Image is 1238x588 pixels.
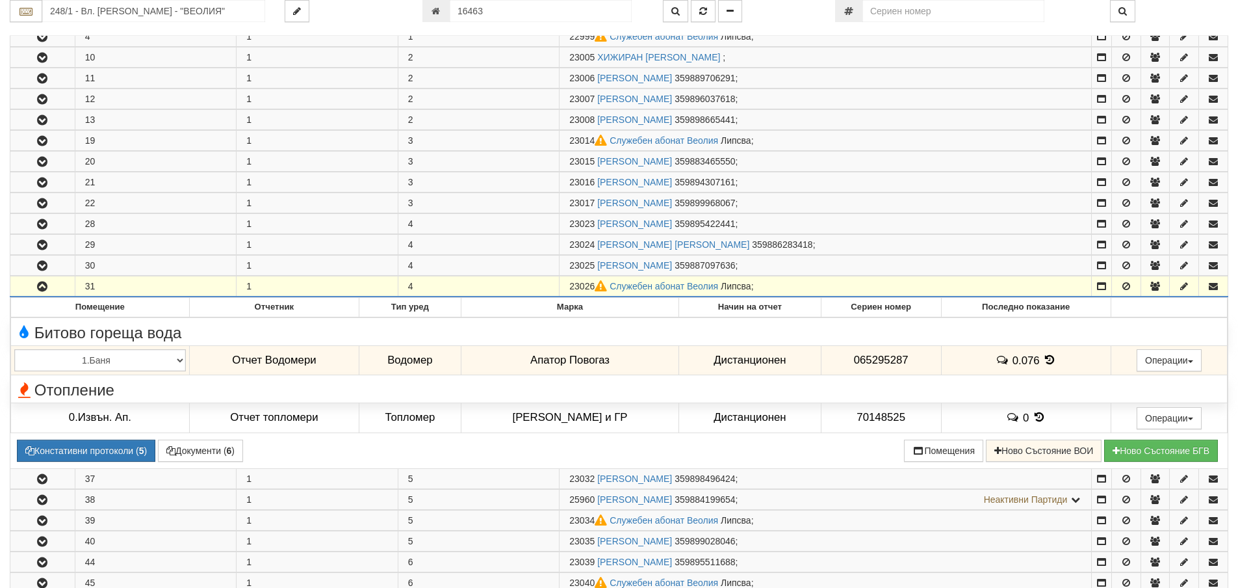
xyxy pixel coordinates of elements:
[11,403,190,433] td: 0.Извън. Ап.
[75,468,237,488] td: 37
[569,94,595,104] span: Партида №
[408,494,413,505] span: 5
[75,89,237,109] td: 12
[610,578,718,588] a: Служебен абонат Веолия
[752,239,812,250] span: 359886283418
[237,172,398,193] td: 1
[721,31,751,42] span: Липсва
[408,31,413,42] span: 1
[1137,349,1202,371] button: Операции
[569,177,595,187] span: Партида №
[597,219,672,229] a: [PERSON_NAME]
[237,531,398,551] td: 1
[984,494,1068,505] span: Неактивни Партиди
[75,276,237,297] td: 31
[569,515,610,526] span: Партида №
[986,440,1102,462] button: Ново Състояние ВОИ
[569,135,610,146] span: Партида №
[569,198,595,208] span: Партида №
[359,298,461,317] th: Тип уред
[75,552,237,572] td: 44
[75,531,237,551] td: 40
[237,152,398,172] td: 1
[675,557,735,567] span: 359895511688
[14,382,114,399] span: Отопление
[597,198,672,208] a: [PERSON_NAME]
[237,510,398,530] td: 1
[597,52,720,62] a: ХИЖИРАН [PERSON_NAME]
[941,298,1111,317] th: Последно показание
[189,298,359,317] th: Отчетник
[75,256,237,276] td: 30
[237,468,398,488] td: 1
[560,214,1092,234] td: ;
[569,578,610,588] span: Партида №
[560,235,1092,255] td: ;
[560,256,1092,276] td: ;
[408,260,413,271] span: 4
[675,94,735,104] span: 359896037618
[721,281,751,291] span: Липсва
[569,239,595,250] span: Партида №
[14,325,181,341] span: Битово гореща вода
[560,89,1092,109] td: ;
[1023,411,1029,423] span: 0
[158,440,243,462] button: Документи (6)
[139,446,144,456] b: 5
[904,440,983,462] button: Помещения
[560,510,1092,530] td: ;
[560,489,1092,509] td: ;
[560,193,1092,213] td: ;
[461,403,678,433] td: [PERSON_NAME] и ГР
[675,177,735,187] span: 359894307161
[75,193,237,213] td: 22
[359,403,461,433] td: Топломер
[359,345,461,375] td: Водомер
[675,474,735,484] span: 359898496424
[461,345,678,375] td: Апатор Повогаз
[569,557,595,567] span: Партида №
[408,557,413,567] span: 6
[854,354,909,366] span: 065295287
[237,214,398,234] td: 1
[1104,440,1218,462] button: Новo Състояние БГВ
[610,281,718,291] a: Служебен абонат Веолия
[597,114,672,125] a: [PERSON_NAME]
[408,94,413,104] span: 2
[597,177,672,187] a: [PERSON_NAME]
[237,131,398,151] td: 1
[408,219,413,229] span: 4
[597,557,672,567] a: [PERSON_NAME]
[408,536,413,546] span: 5
[679,298,821,317] th: Начин на отчет
[560,172,1092,193] td: ;
[610,31,718,42] a: Служебен абонат Веолия
[679,345,821,375] td: Дистанционен
[408,156,413,167] span: 3
[232,354,316,366] span: Отчет Водомери
[679,403,821,433] td: Дистанционен
[569,536,595,546] span: Партида №
[560,131,1092,151] td: ;
[610,135,718,146] a: Служебен абонат Веолия
[857,411,905,423] span: 70148525
[569,73,595,83] span: Партида №
[75,68,237,88] td: 11
[1137,407,1202,429] button: Операции
[569,219,595,229] span: Партида №
[597,260,672,271] a: [PERSON_NAME]
[1006,411,1023,423] span: История на забележките
[408,135,413,146] span: 3
[560,27,1092,47] td: ;
[560,552,1092,572] td: ;
[569,114,595,125] span: Партида №
[721,515,751,526] span: Липсва
[675,494,735,505] span: 359884199654
[675,260,735,271] span: 359887097636
[560,110,1092,130] td: ;
[675,114,735,125] span: 359898665441
[408,52,413,62] span: 2
[569,474,595,484] span: Партида №
[560,68,1092,88] td: ;
[408,177,413,187] span: 3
